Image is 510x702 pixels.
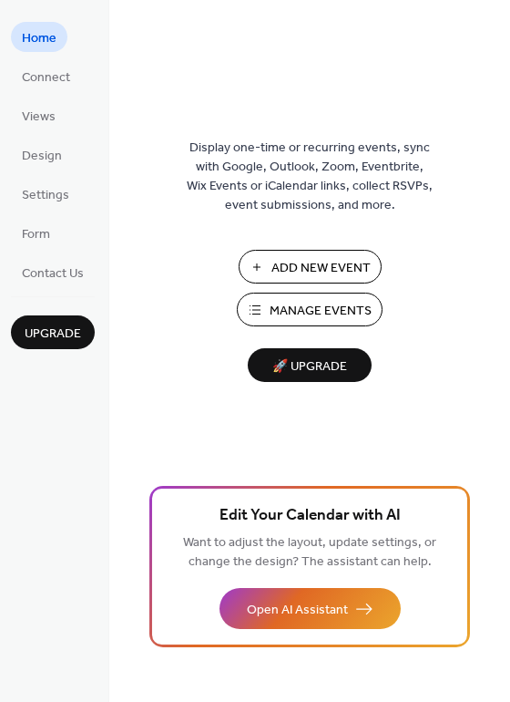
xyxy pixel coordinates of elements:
[22,225,50,244] span: Form
[22,29,56,48] span: Home
[237,293,382,326] button: Manage Events
[22,68,70,88] span: Connect
[22,264,84,284] span: Contact Us
[22,186,69,205] span: Settings
[11,139,73,170] a: Design
[247,601,348,620] span: Open AI Assistant
[11,315,95,349] button: Upgrade
[11,22,67,52] a: Home
[219,503,401,529] span: Edit Your Calendar with AI
[271,259,371,278] span: Add New Event
[270,302,372,321] span: Manage Events
[11,218,61,248] a: Form
[239,250,382,284] button: Add New Event
[11,61,81,91] a: Connect
[11,100,66,130] a: Views
[11,257,95,287] a: Contact Us
[187,139,433,215] span: Display one-time or recurring events, sync with Google, Outlook, Zoom, Eventbrite, Wix Events or ...
[183,531,436,574] span: Want to adjust the layout, update settings, or change the design? The assistant can help.
[219,588,401,629] button: Open AI Assistant
[11,179,80,209] a: Settings
[25,325,81,344] span: Upgrade
[248,348,372,382] button: 🚀 Upgrade
[259,355,361,379] span: 🚀 Upgrade
[22,147,62,166] span: Design
[22,108,56,127] span: Views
